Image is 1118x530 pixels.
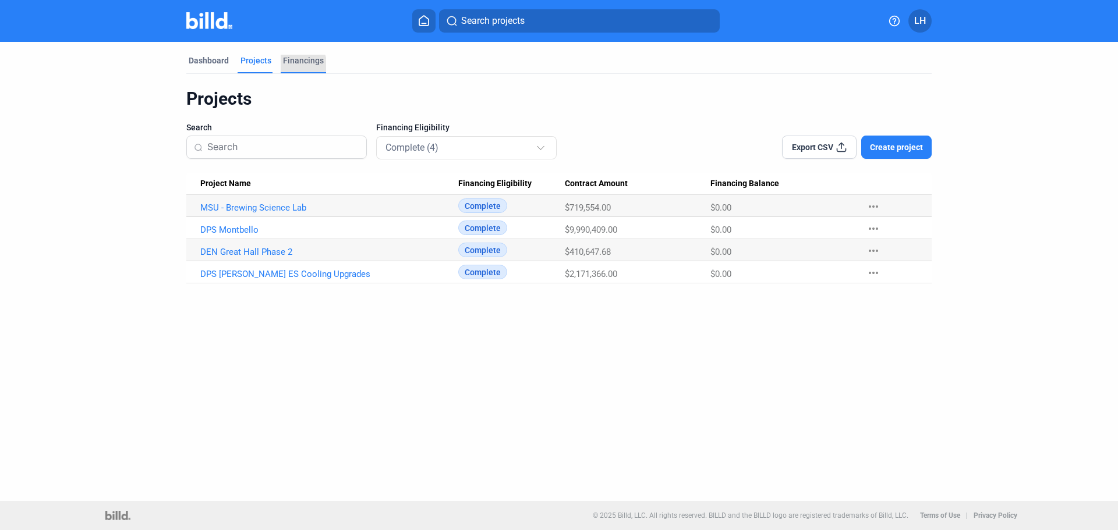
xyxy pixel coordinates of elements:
span: $0.00 [710,202,731,213]
span: LH [914,14,926,28]
p: | [966,511,968,520]
span: $0.00 [710,225,731,235]
span: Complete [458,220,507,235]
div: Dashboard [189,55,229,66]
span: $9,990,409.00 [565,225,617,235]
img: Billd Company Logo [186,12,232,29]
button: Export CSV [782,136,857,159]
mat-icon: more_horiz [866,266,880,280]
mat-icon: more_horiz [866,200,880,214]
input: Search [207,135,359,159]
span: $719,554.00 [565,202,611,213]
div: Financing Eligibility [458,179,565,189]
b: Privacy Policy [974,511,1017,520]
span: Create project [870,141,923,153]
div: Projects [186,88,932,110]
span: Financing Eligibility [376,122,450,133]
div: Financings [283,55,324,66]
div: Financing Balance [710,179,855,189]
mat-icon: more_horiz [866,222,880,236]
div: Project Name [200,179,458,189]
a: DEN Great Hall Phase 2 [200,247,458,257]
mat-select-trigger: Complete (4) [385,142,438,153]
a: MSU - Brewing Science Lab [200,202,458,213]
span: Complete [458,198,507,213]
span: Complete [458,265,507,279]
span: Project Name [200,179,251,189]
button: LH [908,9,932,33]
span: $410,647.68 [565,247,611,257]
span: $0.00 [710,247,731,257]
span: $0.00 [710,269,731,279]
mat-icon: more_horiz [866,244,880,258]
span: Financing Eligibility [458,179,532,189]
span: Complete [458,243,507,257]
span: Search [186,122,212,133]
div: Projects [240,55,271,66]
button: Create project [861,136,932,159]
button: Search projects [439,9,720,33]
b: Terms of Use [920,511,960,520]
a: DPS [PERSON_NAME] ES Cooling Upgrades [200,269,458,279]
img: logo [105,511,130,520]
a: DPS Montbello [200,225,458,235]
span: Search projects [461,14,525,28]
div: Contract Amount [565,179,710,189]
p: © 2025 Billd, LLC. All rights reserved. BILLD and the BILLD logo are registered trademarks of Bil... [593,511,908,520]
span: Export CSV [792,141,833,153]
span: Financing Balance [710,179,779,189]
span: $2,171,366.00 [565,269,617,279]
span: Contract Amount [565,179,628,189]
